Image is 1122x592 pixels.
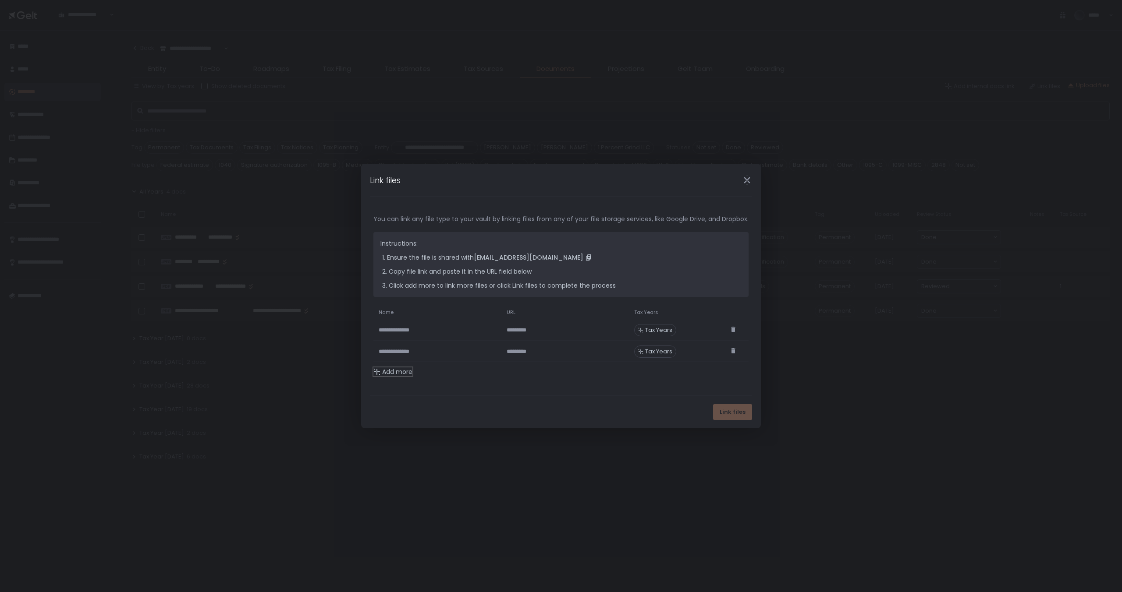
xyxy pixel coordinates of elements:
[379,309,394,316] span: Name
[370,174,401,186] h1: Link files
[645,326,672,334] span: Tax Years
[733,175,761,185] div: Close
[645,348,672,356] span: Tax Years
[382,253,742,262] li: Ensure the file is shared with
[380,239,742,248] p: Instructions:
[382,281,742,290] li: Click add more to link more files or click Link files to complete the process
[382,267,742,276] li: Copy file link and paste it in the URL field below
[507,309,515,316] span: URL
[474,253,583,262] span: [EMAIL_ADDRESS][DOMAIN_NAME]
[373,367,412,376] button: Add more
[634,309,658,316] span: Tax Years
[373,215,749,223] span: You can link any file type to your vault by linking files from any of your file storage services,...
